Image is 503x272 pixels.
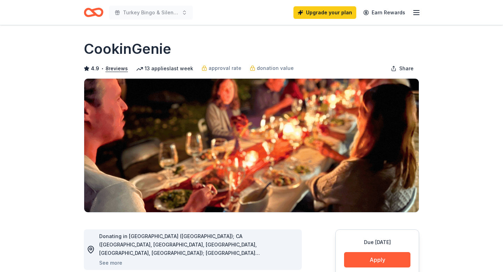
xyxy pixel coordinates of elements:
span: 4.9 [91,64,99,73]
a: Home [84,4,103,21]
button: Apply [344,252,410,267]
button: See more [99,259,122,267]
button: Share [385,62,419,76]
a: approval rate [202,64,241,72]
h1: CookinGenie [84,39,171,59]
a: Upgrade your plan [293,6,356,19]
a: Earn Rewards [359,6,409,19]
button: Turkey Bingo & Silent Auction [109,6,193,20]
span: Turkey Bingo & Silent Auction [123,8,179,17]
a: donation value [250,64,294,72]
div: 13 applies last week [136,64,193,73]
span: approval rate [209,64,241,72]
span: donation value [257,64,294,72]
span: Share [399,64,414,73]
span: • [101,66,104,71]
img: Image for CookinGenie [84,79,419,212]
div: Due [DATE] [344,238,410,246]
button: 8reviews [105,64,128,73]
